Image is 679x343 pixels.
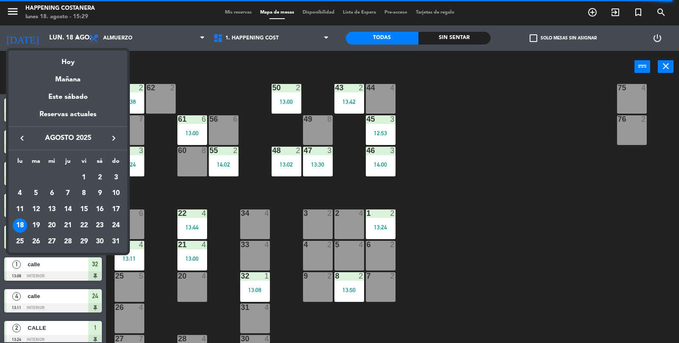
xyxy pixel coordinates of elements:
td: 23 de agosto de 2025 [92,218,108,234]
div: 18 [13,218,27,233]
div: 15 [77,202,91,217]
div: 7 [61,187,75,201]
div: 23 [93,218,107,233]
div: 8 [77,187,91,201]
td: 21 de agosto de 2025 [60,218,76,234]
div: 16 [93,202,107,217]
td: 24 de agosto de 2025 [108,218,124,234]
td: 9 de agosto de 2025 [92,186,108,202]
div: 22 [77,218,91,233]
th: viernes [76,156,92,170]
div: Hoy [8,50,127,68]
td: 1 de agosto de 2025 [76,170,92,186]
div: 24 [109,218,123,233]
td: 30 de agosto de 2025 [92,234,108,250]
div: 30 [93,234,107,249]
div: 11 [13,202,27,217]
td: 14 de agosto de 2025 [60,201,76,218]
td: 7 de agosto de 2025 [60,186,76,202]
td: 3 de agosto de 2025 [108,170,124,186]
div: 28 [61,234,75,249]
td: 12 de agosto de 2025 [28,201,44,218]
td: 2 de agosto de 2025 [92,170,108,186]
th: domingo [108,156,124,170]
td: 16 de agosto de 2025 [92,201,108,218]
div: 14 [61,202,75,217]
td: 22 de agosto de 2025 [76,218,92,234]
div: Mañana [8,68,127,85]
div: Este sábado [8,85,127,109]
td: 28 de agosto de 2025 [60,234,76,250]
div: 13 [45,202,59,217]
div: 1 [77,170,91,185]
td: 25 de agosto de 2025 [12,234,28,250]
td: 27 de agosto de 2025 [44,234,60,250]
td: 31 de agosto de 2025 [108,234,124,250]
td: 10 de agosto de 2025 [108,186,124,202]
div: 29 [77,234,91,249]
div: 9 [93,187,107,201]
span: agosto 2025 [30,133,106,144]
td: 29 de agosto de 2025 [76,234,92,250]
td: 13 de agosto de 2025 [44,201,60,218]
div: 27 [45,234,59,249]
button: keyboard_arrow_left [14,133,30,144]
th: miércoles [44,156,60,170]
i: keyboard_arrow_right [109,133,119,143]
th: jueves [60,156,76,170]
td: 4 de agosto de 2025 [12,186,28,202]
td: 18 de agosto de 2025 [12,218,28,234]
td: AGO. [12,170,76,186]
div: 25 [13,234,27,249]
button: keyboard_arrow_right [106,133,121,144]
td: 19 de agosto de 2025 [28,218,44,234]
div: Reservas actuales [8,109,127,126]
div: 10 [109,187,123,201]
div: 5 [29,187,43,201]
th: lunes [12,156,28,170]
td: 6 de agosto de 2025 [44,186,60,202]
div: 20 [45,218,59,233]
div: 4 [13,187,27,201]
td: 5 de agosto de 2025 [28,186,44,202]
td: 15 de agosto de 2025 [76,201,92,218]
td: 20 de agosto de 2025 [44,218,60,234]
td: 8 de agosto de 2025 [76,186,92,202]
div: 2 [93,170,107,185]
div: 6 [45,187,59,201]
td: 11 de agosto de 2025 [12,201,28,218]
div: 17 [109,202,123,217]
i: keyboard_arrow_left [17,133,27,143]
th: sábado [92,156,108,170]
div: 3 [109,170,123,185]
div: 26 [29,234,43,249]
div: 19 [29,218,43,233]
td: 17 de agosto de 2025 [108,201,124,218]
div: 21 [61,218,75,233]
div: 31 [109,234,123,249]
td: 26 de agosto de 2025 [28,234,44,250]
th: martes [28,156,44,170]
div: 12 [29,202,43,217]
